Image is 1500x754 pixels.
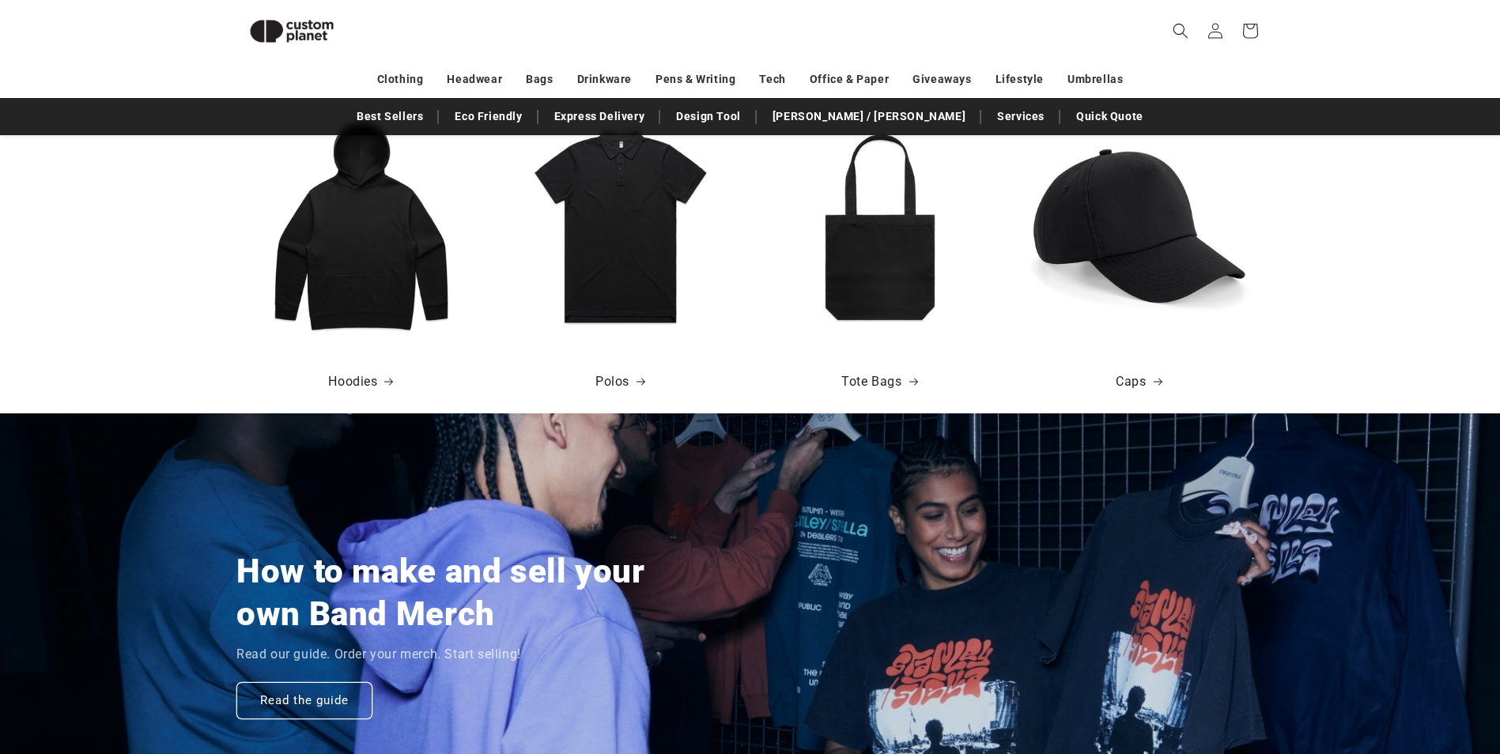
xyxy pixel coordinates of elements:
[595,371,645,394] a: Polos
[377,66,424,93] a: Clothing
[765,103,973,130] a: [PERSON_NAME] / [PERSON_NAME]
[546,103,653,130] a: Express Delivery
[1236,583,1500,754] iframe: Chat Widget
[349,103,431,130] a: Best Sellers
[236,682,372,719] a: Read the guide
[236,550,667,635] h2: How to make and sell your own Band Merch
[577,66,632,93] a: Drinkware
[236,6,347,56] img: Custom Planet
[447,103,530,130] a: Eco Friendly
[1068,103,1151,130] a: Quick Quote
[328,371,393,394] a: Hoodies
[236,643,521,666] p: Read our guide. Order your merch. Start selling!
[841,371,917,394] a: Tote Bags
[447,66,502,93] a: Headwear
[656,66,735,93] a: Pens & Writing
[989,103,1052,130] a: Services
[810,66,889,93] a: Office & Paper
[1116,371,1162,394] a: Caps
[912,66,971,93] a: Giveaways
[1163,13,1198,48] summary: Search
[996,66,1044,93] a: Lifestyle
[668,103,749,130] a: Design Tool
[759,66,785,93] a: Tech
[1067,66,1123,93] a: Umbrellas
[526,66,553,93] a: Bags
